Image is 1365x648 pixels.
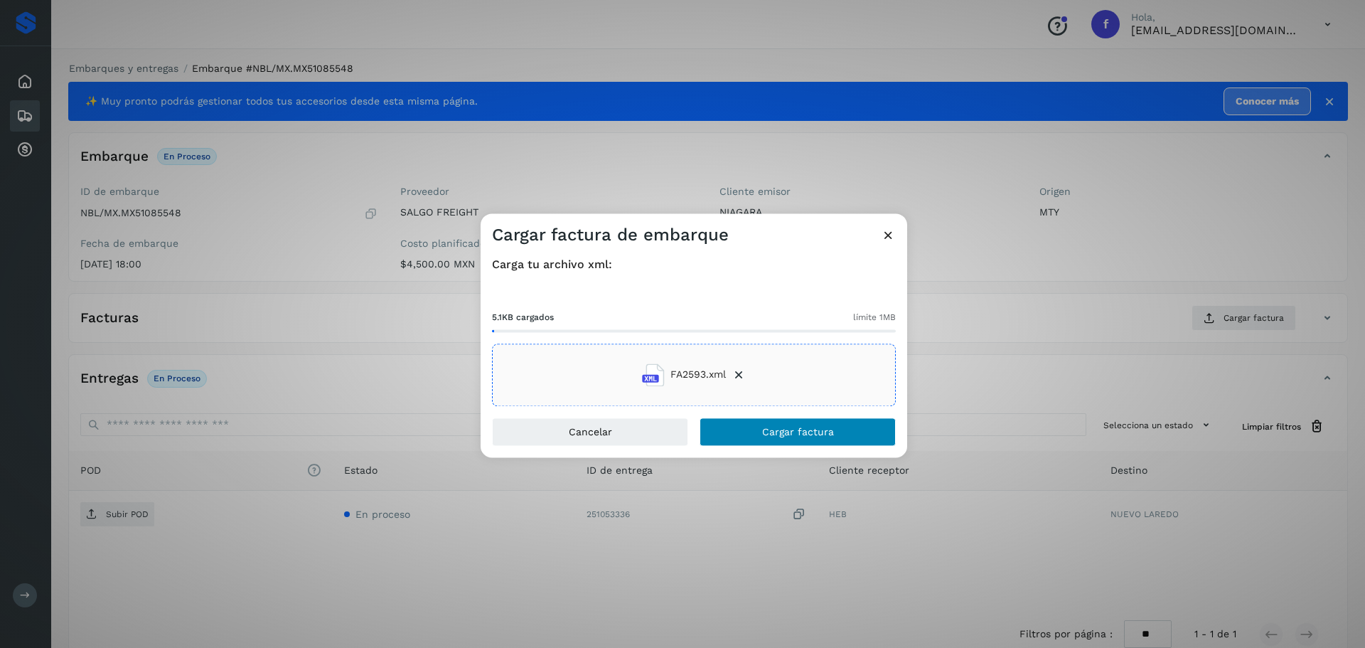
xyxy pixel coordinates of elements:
button: Cargar factura [700,418,896,446]
h4: Carga tu archivo xml: [492,257,896,271]
button: Cancelar [492,418,688,446]
span: 5.1KB cargados [492,311,554,324]
h3: Cargar factura de embarque [492,225,729,245]
span: Cargar factura [762,427,834,437]
span: FA2593.xml [670,368,726,383]
span: límite 1MB [853,311,896,324]
span: Cancelar [569,427,612,437]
